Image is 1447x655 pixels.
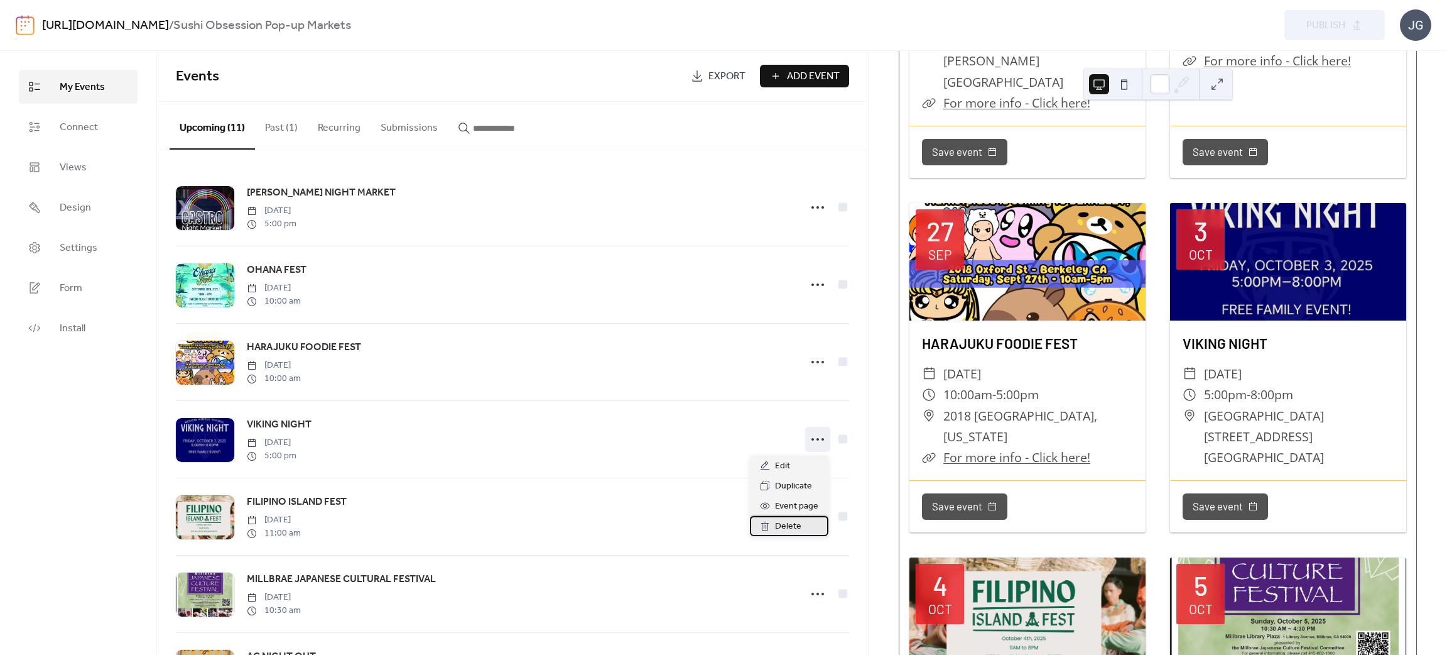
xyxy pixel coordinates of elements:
[922,447,936,468] div: ​
[19,150,138,184] a: Views
[992,384,996,405] span: -
[1204,52,1351,69] a: For more info - Click here!
[1189,602,1213,615] div: Oct
[60,281,82,296] span: Form
[247,572,436,587] span: MILLBRAE JAPANESE CULTURAL FESTIVAL
[1183,405,1196,426] div: ​
[922,139,1007,165] button: Save event
[928,602,952,615] div: Oct
[922,493,1007,519] button: Save event
[247,449,296,463] span: 5:00 pm
[176,63,219,91] span: Events
[247,417,312,433] a: VIKING NIGHT
[1204,363,1242,384] span: [DATE]
[247,514,301,527] span: [DATE]
[169,14,173,38] b: /
[247,263,306,278] span: OHANA FEST
[371,102,448,148] button: Submissions
[1204,405,1394,468] span: [GEOGRAPHIC_DATA][STREET_ADDRESS][GEOGRAPHIC_DATA]
[19,110,138,144] a: Connect
[775,519,801,534] span: Delete
[60,80,105,95] span: My Events
[1170,333,1406,355] div: VIKING NIGHT
[19,231,138,265] a: Settings
[1204,384,1247,405] span: 5:00pm
[255,102,308,148] button: Past (1)
[170,102,255,150] button: Upcoming (11)
[247,185,396,201] span: [PERSON_NAME] NIGHT MARKET
[1183,50,1196,71] div: ​
[775,459,790,474] span: Edit
[1183,493,1268,519] button: Save event
[247,217,296,231] span: 5:00 pm
[247,185,396,201] a: [PERSON_NAME] NIGHT MARKET
[247,262,306,278] a: OHANA FEST
[922,384,936,405] div: ​
[247,436,296,449] span: [DATE]
[922,405,936,426] div: ​
[19,271,138,305] a: Form
[247,295,301,308] span: 10:00 am
[247,339,361,356] a: HARAJUKU FOODIE FEST
[247,204,296,217] span: [DATE]
[247,372,301,385] span: 10:00 am
[1183,139,1268,165] button: Save event
[775,499,818,514] span: Event page
[1183,363,1196,384] div: ​
[16,15,35,35] img: logo
[1194,572,1208,598] div: 5
[60,160,87,175] span: Views
[247,282,301,295] span: [DATE]
[60,241,97,256] span: Settings
[1250,384,1293,405] span: 8:00pm
[681,65,755,87] a: Export
[787,69,840,84] span: Add Event
[19,70,138,104] a: My Events
[247,571,436,588] a: MILLBRAE JAPANESE CULTURAL FESTIVAL
[775,479,812,494] span: Duplicate
[943,384,992,405] span: 10:00am
[42,14,169,38] a: [URL][DOMAIN_NAME]
[933,572,948,598] div: 4
[928,248,951,261] div: Sep
[247,494,347,510] a: FILIPINO ISLAND FEST
[247,359,301,372] span: [DATE]
[922,335,1078,351] a: HARAJUKU FOODIE FEST
[943,363,981,384] span: [DATE]
[926,217,953,244] div: 27
[1189,248,1213,261] div: Oct
[943,405,1133,448] span: 2018 [GEOGRAPHIC_DATA], [US_STATE]
[247,604,301,617] span: 10:30 am
[247,417,312,432] span: VIKING NIGHT
[247,591,301,604] span: [DATE]
[943,449,1090,466] a: For more info - Click here!
[19,311,138,345] a: Install
[1194,217,1208,244] div: 3
[708,69,745,84] span: Export
[1183,384,1196,405] div: ​
[173,14,351,38] b: Sushi Obsession Pop-up Markets
[60,201,91,216] span: Design
[1247,384,1250,405] span: -
[19,190,138,224] a: Design
[996,384,1039,405] span: 5:00pm
[943,94,1090,111] a: For more info - Click here!
[60,321,85,336] span: Install
[247,527,301,540] span: 11:00 am
[1400,9,1431,41] div: JG
[60,120,98,135] span: Connect
[922,92,936,113] div: ​
[308,102,371,148] button: Recurring
[922,363,936,384] div: ​
[247,340,361,355] span: HARAJUKU FOODIE FEST
[760,65,849,87] button: Add Event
